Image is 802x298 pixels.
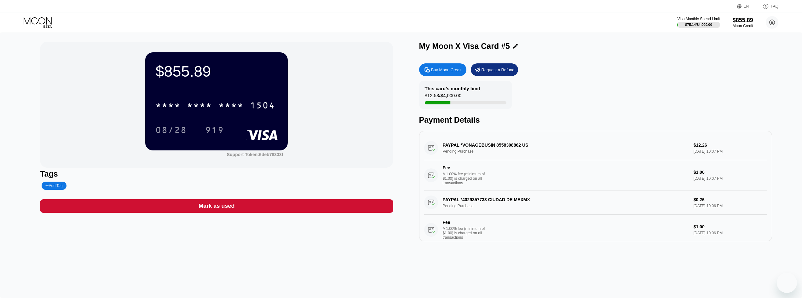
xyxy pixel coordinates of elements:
div: Mark as used [199,202,234,210]
div: Buy Moon Credit [419,63,466,76]
div: $855.89Moon Credit [733,17,753,28]
div: Add Tag [45,184,62,188]
div: FAQ [771,4,778,9]
div: FeeA 1.00% fee (minimum of $1.00) is charged on all transactions$1.00[DATE] 10:07 PM [424,160,767,190]
div: $75.14 / $4,000.00 [685,23,712,26]
div: Payment Details [419,115,772,125]
div: $855.89 [733,17,753,24]
div: A 1.00% fee (minimum of $1.00) is charged on all transactions [443,172,490,185]
div: $12.53 / $4,000.00 [425,93,462,101]
div: [DATE] 10:07 PM [694,176,767,181]
div: Fee [443,165,487,170]
div: FAQ [756,3,778,9]
div: Support Token: 6deb78333f [227,152,283,157]
div: Visa Monthly Spend Limit$75.14/$4,000.00 [677,17,720,28]
div: 1504 [250,101,275,111]
div: $855.89 [155,62,278,80]
div: Support Token:6deb78333f [227,152,283,157]
div: Mark as used [40,199,393,213]
div: Request a Refund [482,67,515,73]
div: This card’s monthly limit [425,86,480,91]
div: 919 [200,122,229,138]
div: $1.00 [694,224,767,229]
div: [DATE] 10:06 PM [694,231,767,235]
div: FeeA 1.00% fee (minimum of $1.00) is charged on all transactions$1.00[DATE] 10:06 PM [424,215,767,245]
div: EN [737,3,756,9]
div: 08/28 [151,122,192,138]
div: Add Tag [42,182,66,190]
div: Request a Refund [471,63,518,76]
iframe: Button to launch messaging window [777,273,797,293]
div: Fee [443,220,487,225]
div: Moon Credit [733,24,753,28]
div: My Moon X Visa Card #5 [419,42,510,51]
div: Visa Monthly Spend Limit [677,17,720,21]
div: $1.00 [694,170,767,175]
div: 919 [205,126,224,136]
div: A 1.00% fee (minimum of $1.00) is charged on all transactions [443,226,490,240]
div: Buy Moon Credit [431,67,462,73]
div: EN [744,4,749,9]
div: 08/28 [155,126,187,136]
div: Tags [40,169,393,178]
